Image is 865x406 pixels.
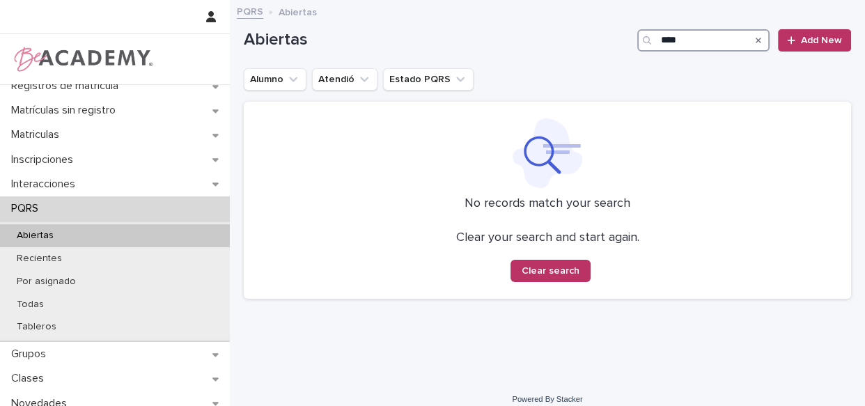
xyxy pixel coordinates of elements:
[6,230,65,242] p: Abiertas
[6,178,86,191] p: Interacciones
[383,68,474,91] button: Estado PQRS
[237,3,263,19] a: PQRS
[801,36,842,45] span: Add New
[6,202,49,215] p: PQRS
[6,128,70,141] p: Matriculas
[6,153,84,166] p: Inscripciones
[312,68,377,91] button: Atendió
[244,68,306,91] button: Alumno
[456,231,639,246] p: Clear your search and start again.
[6,79,130,93] p: Registros de matrícula
[11,45,154,73] img: WPrjXfSUmiLcdUfaYY4Q
[778,29,851,52] a: Add New
[6,348,57,361] p: Grupos
[6,253,73,265] p: Recientes
[244,30,632,50] h1: Abiertas
[511,260,591,282] button: Clear search
[260,196,834,212] p: No records match your search
[279,3,317,19] p: Abiertas
[522,266,579,276] span: Clear search
[6,276,87,288] p: Por asignado
[6,321,68,333] p: Tableros
[637,29,770,52] input: Search
[6,104,127,117] p: Matrículas sin registro
[6,372,55,385] p: Clases
[6,299,55,311] p: Todas
[512,395,582,403] a: Powered By Stacker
